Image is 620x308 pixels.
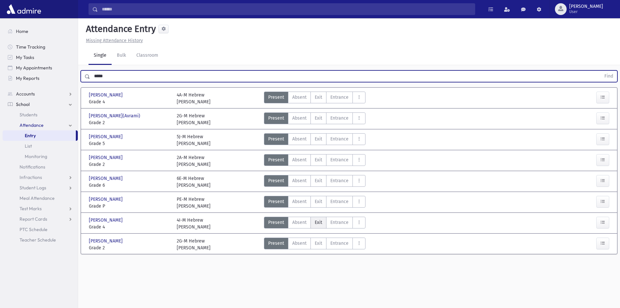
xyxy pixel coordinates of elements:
span: Present [268,156,284,163]
span: Exit [315,177,322,184]
span: [PERSON_NAME] [89,238,124,244]
span: Time Tracking [16,44,45,50]
span: Student Logs [20,185,46,191]
a: Bulk [112,47,131,65]
a: Test Marks [3,203,78,214]
div: 2A-M Hebrew [PERSON_NAME] [177,154,211,168]
span: PTC Schedule [20,227,48,232]
a: Home [3,26,78,37]
span: Present [268,94,284,101]
div: 4I-M Hebrew [PERSON_NAME] [177,217,211,230]
span: [PERSON_NAME] [89,92,124,98]
span: Entrance [330,177,349,184]
a: Classroom [131,47,163,65]
a: List [3,141,78,151]
span: Present [268,177,284,184]
span: My Reports [16,75,39,81]
span: [PERSON_NAME] [569,4,603,9]
div: AttTypes [264,92,365,105]
a: Infractions [3,172,78,183]
span: Accounts [16,91,35,97]
span: [PERSON_NAME] [89,154,124,161]
span: Grade 4 [89,98,170,105]
span: Absent [292,136,307,142]
span: Grade 4 [89,224,170,230]
span: Infractions [20,174,42,180]
div: AttTypes [264,133,365,147]
span: Grade 2 [89,244,170,251]
span: Test Marks [20,206,42,212]
a: My Appointments [3,63,78,73]
span: Entrance [330,198,349,205]
a: Entry [3,130,76,141]
span: Present [268,219,284,226]
span: Present [268,198,284,205]
span: Absent [292,219,307,226]
span: Present [268,240,284,247]
a: My Reports [3,73,78,83]
span: Entrance [330,136,349,142]
a: Accounts [3,89,78,99]
span: Exit [315,156,322,163]
div: 4A-M Hebrew [PERSON_NAME] [177,92,211,105]
span: Exit [315,219,322,226]
div: PE-M Hebrew [PERSON_NAME] [177,196,211,210]
span: Present [268,115,284,122]
a: Meal Attendance [3,193,78,203]
span: Exit [315,198,322,205]
div: AttTypes [264,175,365,189]
img: AdmirePro [5,3,43,16]
span: [PERSON_NAME] [89,133,124,140]
span: Entrance [330,115,349,122]
span: My Appointments [16,65,52,71]
span: Grade P [89,203,170,210]
span: Absent [292,177,307,184]
span: User [569,9,603,14]
span: Exit [315,115,322,122]
input: Search [98,3,475,15]
div: 6E-M Hebrew [PERSON_NAME] [177,175,211,189]
span: Students [20,112,37,118]
span: Meal Attendance [20,195,55,201]
a: Monitoring [3,151,78,162]
a: Missing Attendance History [83,38,143,43]
a: Report Cards [3,214,78,224]
span: [PERSON_NAME] [89,175,124,182]
span: [PERSON_NAME](Avrami) [89,112,142,119]
div: AttTypes [264,217,365,230]
a: Student Logs [3,183,78,193]
span: Grade 6 [89,182,170,189]
a: PTC Schedule [3,224,78,235]
u: Missing Attendance History [86,38,143,43]
span: [PERSON_NAME] [89,196,124,203]
span: Monitoring [25,154,47,159]
span: Absent [292,115,307,122]
span: Exit [315,94,322,101]
a: Teacher Schedule [3,235,78,245]
div: 5J-M Hebrew [PERSON_NAME] [177,133,211,147]
h5: Attendance Entry [83,23,156,35]
span: Absent [292,240,307,247]
span: Absent [292,156,307,163]
a: School [3,99,78,110]
a: Single [89,47,112,65]
div: AttTypes [264,238,365,251]
span: Home [16,28,28,34]
span: Grade 2 [89,161,170,168]
a: Attendance [3,120,78,130]
span: Attendance [20,122,44,128]
span: My Tasks [16,54,34,60]
div: AttTypes [264,196,365,210]
span: Present [268,136,284,142]
span: Entrance [330,240,349,247]
span: List [25,143,32,149]
span: Report Cards [20,216,47,222]
span: School [16,101,30,107]
span: Exit [315,240,322,247]
span: [PERSON_NAME] [89,217,124,224]
span: Absent [292,94,307,101]
span: Entrance [330,94,349,101]
span: Entrance [330,156,349,163]
div: AttTypes [264,154,365,168]
div: 2G-M Hebrew [PERSON_NAME] [177,112,211,126]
